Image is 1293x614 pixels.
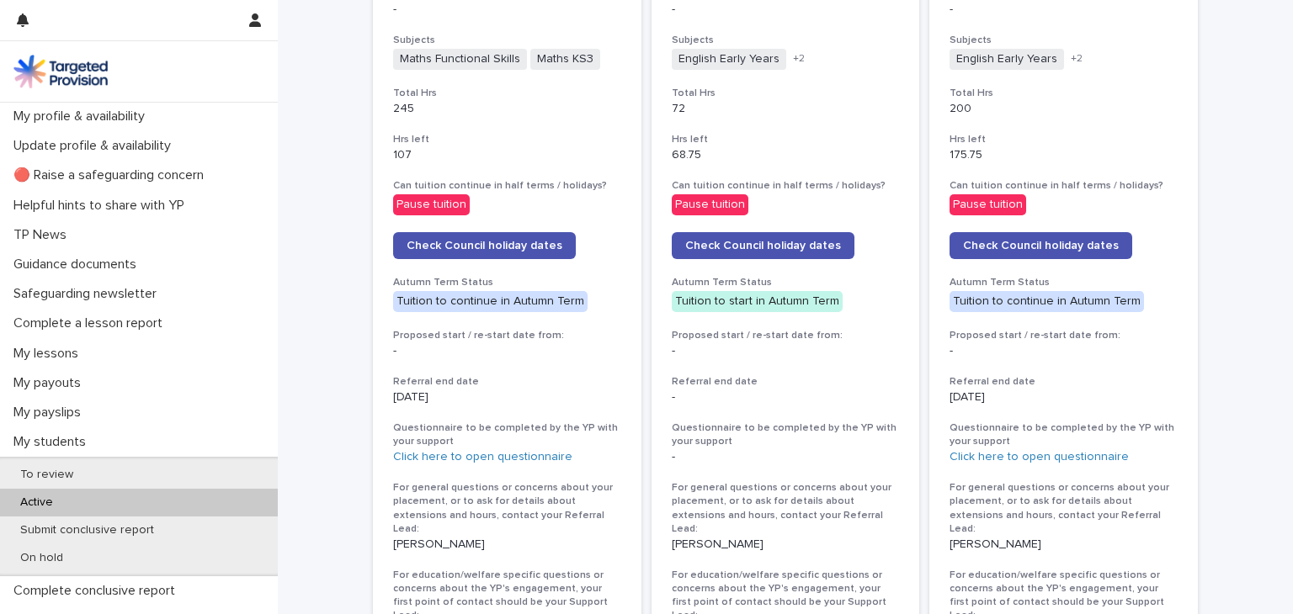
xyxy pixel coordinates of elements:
p: - [950,344,1178,358]
a: Check Council holiday dates [672,232,854,259]
div: Tuition to start in Autumn Term [672,291,843,312]
h3: Can tuition continue in half terms / holidays? [950,179,1178,193]
p: - [393,3,621,17]
p: Safeguarding newsletter [7,286,170,302]
h3: Can tuition continue in half terms / holidays? [672,179,900,193]
h3: Proposed start / re-start date from: [393,329,621,342]
p: [PERSON_NAME] [393,537,621,552]
p: Submit conclusive report [7,523,168,537]
h3: Referral end date [393,375,621,389]
h3: Proposed start / re-start date from: [672,329,900,342]
img: M5nRWzHhSzIhMunXDL62 [13,55,108,88]
h3: Hrs left [950,133,1178,146]
h3: Total Hrs [393,87,621,100]
p: [DATE] [950,390,1178,405]
div: Pause tuition [672,194,748,215]
p: Complete conclusive report [7,583,189,599]
span: Check Council holiday dates [685,240,841,251]
p: 🔴 Raise a safeguarding concern [7,167,217,183]
p: To review [7,468,87,482]
p: My lessons [7,346,92,362]
p: Helpful hints to share with YP [7,198,198,214]
h3: Referral end date [950,375,1178,389]
p: 68.75 [672,148,900,162]
h3: Referral end date [672,375,900,389]
div: Pause tuition [950,194,1026,215]
p: Guidance documents [7,257,150,273]
h3: For general questions or concerns about your placement, or to ask for details about extensions an... [950,481,1178,536]
p: My payslips [7,405,94,421]
span: Maths Functional Skills [393,49,527,70]
p: - [672,450,900,464]
p: Active [7,495,67,510]
a: Click here to open questionnaire [950,451,1129,463]
div: Pause tuition [393,194,470,215]
p: My profile & availability [7,109,158,124]
p: - [672,390,900,405]
span: English Early Years [950,49,1064,70]
h3: For general questions or concerns about your placement, or to ask for details about extensions an... [393,481,621,536]
p: [DATE] [393,390,621,405]
h3: Proposed start / re-start date from: [950,329,1178,342]
div: Tuition to continue in Autumn Term [393,291,588,312]
p: 72 [672,102,900,116]
a: Check Council holiday dates [393,232,576,259]
p: 200 [950,102,1178,116]
p: Update profile & availability [7,138,184,154]
h3: Questionnaire to be completed by the YP with your support [672,421,900,448]
p: My payouts [7,375,94,391]
h3: Subjects [393,34,621,47]
p: Complete a lesson report [7,315,176,331]
p: [PERSON_NAME] [672,537,900,552]
h3: Hrs left [393,133,621,146]
span: English Early Years [672,49,786,70]
p: 107 [393,148,621,162]
p: My students [7,434,99,450]
h3: Subjects [672,34,900,47]
h3: Autumn Term Status [393,276,621,289]
h3: Subjects [950,34,1178,47]
p: On hold [7,551,77,565]
span: Maths KS3 [530,49,600,70]
h3: Autumn Term Status [950,276,1178,289]
p: - [393,344,621,358]
h3: Total Hrs [672,87,900,100]
p: 245 [393,102,621,116]
div: Tuition to continue in Autumn Term [950,291,1144,312]
span: + 2 [793,54,805,64]
p: [PERSON_NAME] [950,537,1178,552]
h3: Total Hrs [950,87,1178,100]
p: - [950,3,1178,17]
a: Check Council holiday dates [950,232,1132,259]
h3: For general questions or concerns about your placement, or to ask for details about extensions an... [672,481,900,536]
a: Click here to open questionnaire [393,451,572,463]
p: 175.75 [950,148,1178,162]
span: Check Council holiday dates [963,240,1119,251]
h3: Questionnaire to be completed by the YP with your support [393,421,621,448]
h3: Can tuition continue in half terms / holidays? [393,179,621,193]
h3: Autumn Term Status [672,276,900,289]
h3: Hrs left [672,133,900,146]
h3: Questionnaire to be completed by the YP with your support [950,421,1178,448]
span: + 2 [1071,54,1083,64]
p: - [672,344,900,358]
p: TP News [7,227,80,243]
p: - [672,3,900,17]
span: Check Council holiday dates [407,240,562,251]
